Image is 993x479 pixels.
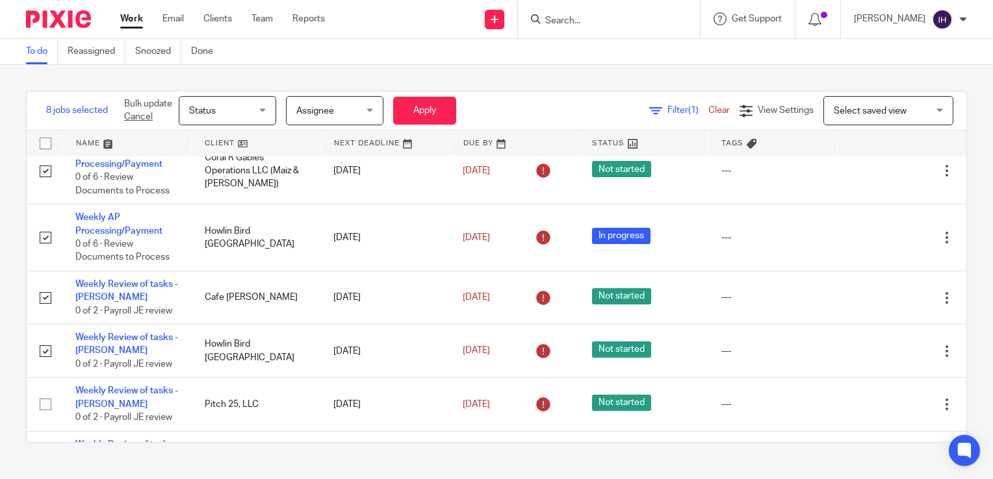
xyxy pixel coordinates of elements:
p: Bulk update [124,97,172,124]
a: Work [120,12,143,25]
div: --- [721,164,825,177]
div: --- [721,291,825,304]
img: Pixie [26,10,91,28]
a: Reports [292,12,325,25]
td: Cafe [PERSON_NAME] [192,271,321,324]
span: [DATE] [463,293,490,302]
span: 0 of 2 · Payroll JE review [75,413,172,422]
a: Email [162,12,184,25]
span: 0 of 6 · Review Documents to Process [75,173,170,195]
span: Not started [592,395,651,411]
div: --- [721,231,825,244]
span: Status [189,106,216,116]
span: [DATE] [463,400,490,409]
a: Reassigned [68,39,125,64]
button: Apply [393,97,456,125]
a: Clients [203,12,232,25]
a: To do [26,39,58,64]
span: 0 of 2 · Payroll JE review [75,306,172,315]
td: [DATE] [320,271,450,324]
a: Clear [708,106,730,115]
a: Done [191,39,223,64]
span: Not started [592,288,651,304]
span: (1) [688,106,699,115]
div: --- [721,345,825,358]
a: Weekly Review of tasks - [PERSON_NAME] [75,386,178,408]
span: 8 jobs selected [46,104,108,117]
p: [PERSON_NAME] [854,12,925,25]
span: [DATE] [463,166,490,175]
div: --- [721,398,825,411]
span: 0 of 2 · Payroll JE review [75,360,172,369]
td: [DATE] [320,204,450,271]
a: Weekly Review of tasks - [PERSON_NAME] [75,440,178,462]
a: Weekly AP Processing/Payment [75,213,162,235]
span: 0 of 6 · Review Documents to Process [75,239,170,262]
span: Filter [667,106,708,115]
span: Not started [592,341,651,358]
span: Tags [721,140,743,147]
span: In progress [592,228,651,244]
td: [DATE] [320,378,450,431]
span: Get Support [732,14,782,23]
span: [DATE] [463,233,490,242]
a: Weekly AP Processing/Payment [75,146,162,168]
a: Snoozed [135,39,181,64]
td: Howlin Bird [GEOGRAPHIC_DATA] [192,204,321,271]
img: svg%3E [932,9,953,30]
a: Team [251,12,273,25]
td: Howlin Bird [GEOGRAPHIC_DATA] [192,325,321,378]
td: Pitch 25, LLC [192,378,321,431]
span: Not started [592,161,651,177]
span: [DATE] [463,347,490,356]
a: Weekly Review of tasks - [PERSON_NAME] [75,333,178,355]
span: Select saved view [834,106,907,116]
span: Assignee [296,106,334,116]
span: View Settings [758,106,814,115]
td: [DATE] [320,325,450,378]
a: Cancel [124,112,153,121]
td: Coral R Gables Operations LLC (Maiz & [PERSON_NAME]) [192,138,321,204]
a: Weekly Review of tasks - [PERSON_NAME] [75,280,178,302]
input: Search [544,16,661,27]
td: [DATE] [320,138,450,204]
